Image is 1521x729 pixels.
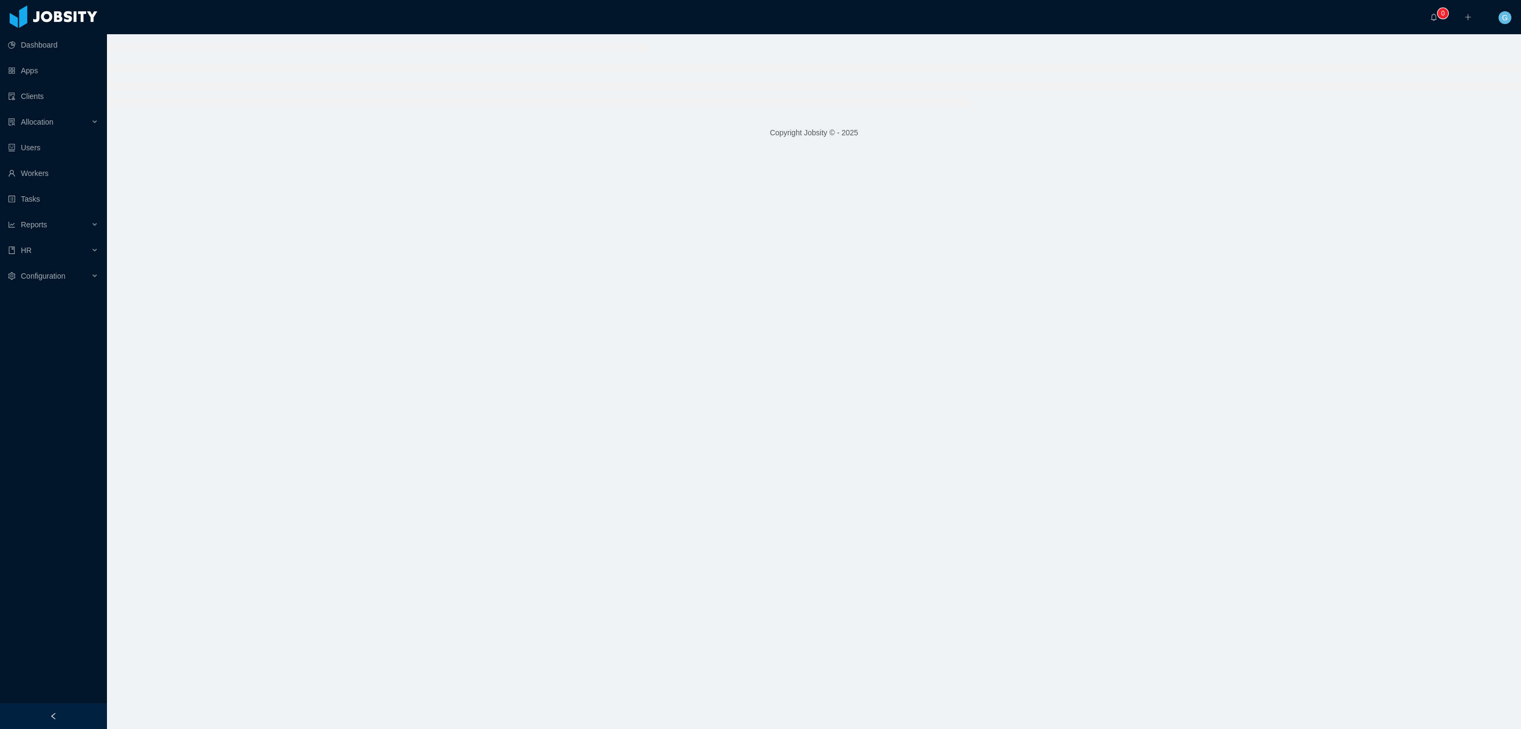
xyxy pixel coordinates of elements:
[8,188,98,210] a: icon: profileTasks
[21,246,32,255] span: HR
[8,137,98,158] a: icon: robotUsers
[8,60,98,81] a: icon: appstoreApps
[21,220,47,229] span: Reports
[8,163,98,184] a: icon: userWorkers
[8,118,16,126] i: icon: solution
[1430,13,1438,21] i: icon: bell
[107,114,1521,151] footer: Copyright Jobsity © - 2025
[8,247,16,254] i: icon: book
[8,86,98,107] a: icon: auditClients
[8,34,98,56] a: icon: pie-chartDashboard
[1464,13,1472,21] i: icon: plus
[1438,8,1448,19] sup: 0
[8,272,16,280] i: icon: setting
[21,118,53,126] span: Allocation
[8,221,16,228] i: icon: line-chart
[1502,11,1508,24] span: G
[21,272,65,280] span: Configuration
